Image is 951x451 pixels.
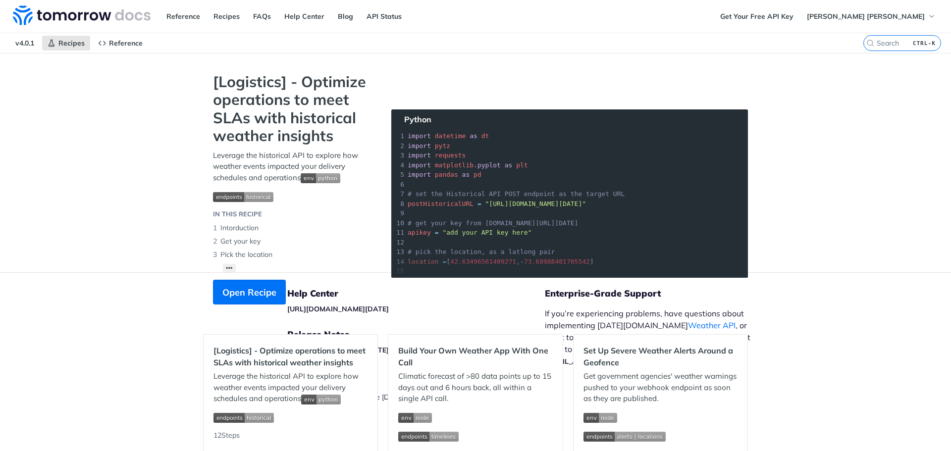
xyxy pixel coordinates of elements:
span: Expand image [301,173,340,182]
img: Tomorrow.io Weather API Docs [13,5,151,25]
img: endpoint [213,413,274,423]
img: env [583,413,617,423]
h2: Build Your Own Weather App With One Call [398,345,552,368]
span: Reference [109,39,143,48]
p: Leverage the historical API to explore how weather events impacted your delivery schedules and op... [213,371,368,404]
span: v4.0.1 [10,36,40,50]
kbd: CTRL-K [910,38,938,48]
a: Blog [332,9,359,24]
a: FAQs [248,9,276,24]
a: Help Center [279,9,330,24]
button: [PERSON_NAME] [PERSON_NAME] [801,9,941,24]
span: Recipes [58,39,85,48]
img: env [398,413,432,423]
svg: Search [866,39,874,47]
span: Expand image [213,412,368,423]
span: Expand image [213,191,371,202]
a: Get Your Free API Key [715,9,799,24]
span: Open Recipe [222,286,276,299]
div: IN THIS RECIPE [213,209,262,219]
p: Get government agencies' weather warnings pushed to your webhook endpoint as soon as they are pub... [583,371,738,404]
img: env [301,173,340,183]
span: Expand image [583,412,738,423]
p: Leverage the historical API to explore how weather events impacted your delivery schedules and op... [213,150,371,184]
img: endpoint [213,192,273,202]
a: Weather API [688,320,736,330]
a: Recipes [42,36,90,50]
span: Expand image [398,430,552,442]
li: Pick the location [213,248,371,261]
button: Open Recipe [213,280,286,304]
li: Intorduction [213,221,371,235]
span: Expand image [398,412,552,423]
a: Recipes [208,9,245,24]
h2: Set Up Severe Weather Alerts Around a Geofence [583,345,738,368]
span: Expand image [301,394,341,403]
a: Reference [161,9,206,24]
strong: [Logistics] - Optimize operations to meet SLAs with historical weather insights [213,73,371,145]
h2: [Logistics] - Optimize operations to meet SLAs with historical weather insights [213,345,368,368]
a: API Status [361,9,407,24]
img: endpoint [398,432,459,442]
img: env [301,395,341,404]
img: endpoint [583,432,666,442]
span: Expand image [583,430,738,442]
button: ••• [223,264,236,272]
h5: Release Notes [287,329,545,341]
p: Climatic forecast of >80 data points up to 15 days out and 6 hours back, all within a single API ... [398,371,552,404]
li: Get your key [213,235,371,248]
a: Reference [93,36,148,50]
span: [PERSON_NAME] [PERSON_NAME] [807,12,925,21]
